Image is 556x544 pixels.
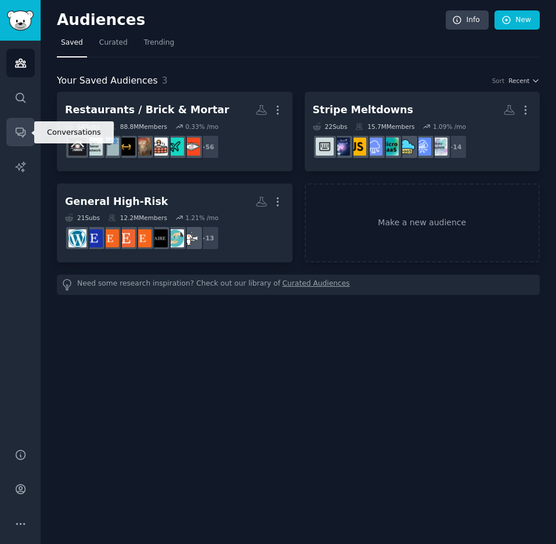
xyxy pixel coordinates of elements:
[68,229,86,247] img: Wordpress
[162,75,168,86] span: 3
[313,123,348,131] div: 22 Sub s
[185,214,218,222] div: 1.21 % /mo
[133,138,151,156] img: NycMassageSpaInQueens
[85,138,103,156] img: GymOwnerNetwork
[57,11,446,30] h2: Audiences
[185,123,218,131] div: 0.33 % /mo
[195,135,219,159] div: + 56
[508,77,529,85] span: Recent
[182,229,200,247] img: freelance_forhire
[117,138,135,156] img: workout
[57,34,87,57] a: Saved
[95,34,132,57] a: Curated
[150,138,168,156] img: hottub
[413,138,431,156] img: SaaSSales
[433,123,466,131] div: 1.09 % /mo
[65,214,100,222] div: 21 Sub s
[316,138,334,156] img: webdevelopment
[108,123,167,131] div: 88.8M Members
[140,34,178,57] a: Trending
[305,92,540,171] a: Stripe Meltdowns22Subs15.7MMembers1.09% /mo+14indiehackersSaaSSalesmicro_saasmicrosaasSaaSjavascr...
[61,38,83,48] span: Saved
[494,10,540,30] a: New
[166,229,184,247] img: wholesaleproducts
[313,103,413,117] div: Stripe Meltdowns
[68,138,86,156] img: homegym
[381,138,399,156] img: microsaas
[65,103,229,117] div: Restaurants / Brick & Mortar
[7,10,34,31] img: GummySearch logo
[166,138,184,156] img: chubbytravel
[150,229,168,247] img: FaireConnections
[355,123,414,131] div: 15.7M Members
[397,138,415,156] img: micro_saas
[117,229,135,247] img: EtsyCommunity
[348,138,366,156] img: javascript
[283,279,350,291] a: Curated Audiences
[108,214,167,222] div: 12.2M Members
[364,138,382,156] img: SaaS
[144,38,174,48] span: Trending
[57,74,158,88] span: Your Saved Audiences
[305,183,540,263] a: Make a new audience
[99,38,128,48] span: Curated
[195,226,219,250] div: + 13
[508,77,540,85] button: Recent
[182,138,200,156] img: vegas
[443,135,467,159] div: + 14
[57,92,293,171] a: Restaurants / Brick & Mortar64Subs88.8MMembers0.33% /mo+56vegaschubbytravelhottubNycMassageSpaInQ...
[101,138,119,156] img: Advice
[429,138,447,156] img: indiehackers
[101,229,119,247] img: Etsy
[133,229,151,247] img: EtsySellerOnly
[57,183,293,263] a: General High-Risk21Subs12.2MMembers1.21% /mo+13freelance_forhirewholesaleproductsFaireConnections...
[65,123,100,131] div: 64 Sub s
[57,275,540,295] div: Need some research inspiration? Check out our library of
[65,194,168,209] div: General High-Risk
[492,77,505,85] div: Sort
[332,138,350,156] img: WebdevTutorials
[85,229,103,247] img: EtsySellers
[446,10,489,30] a: Info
